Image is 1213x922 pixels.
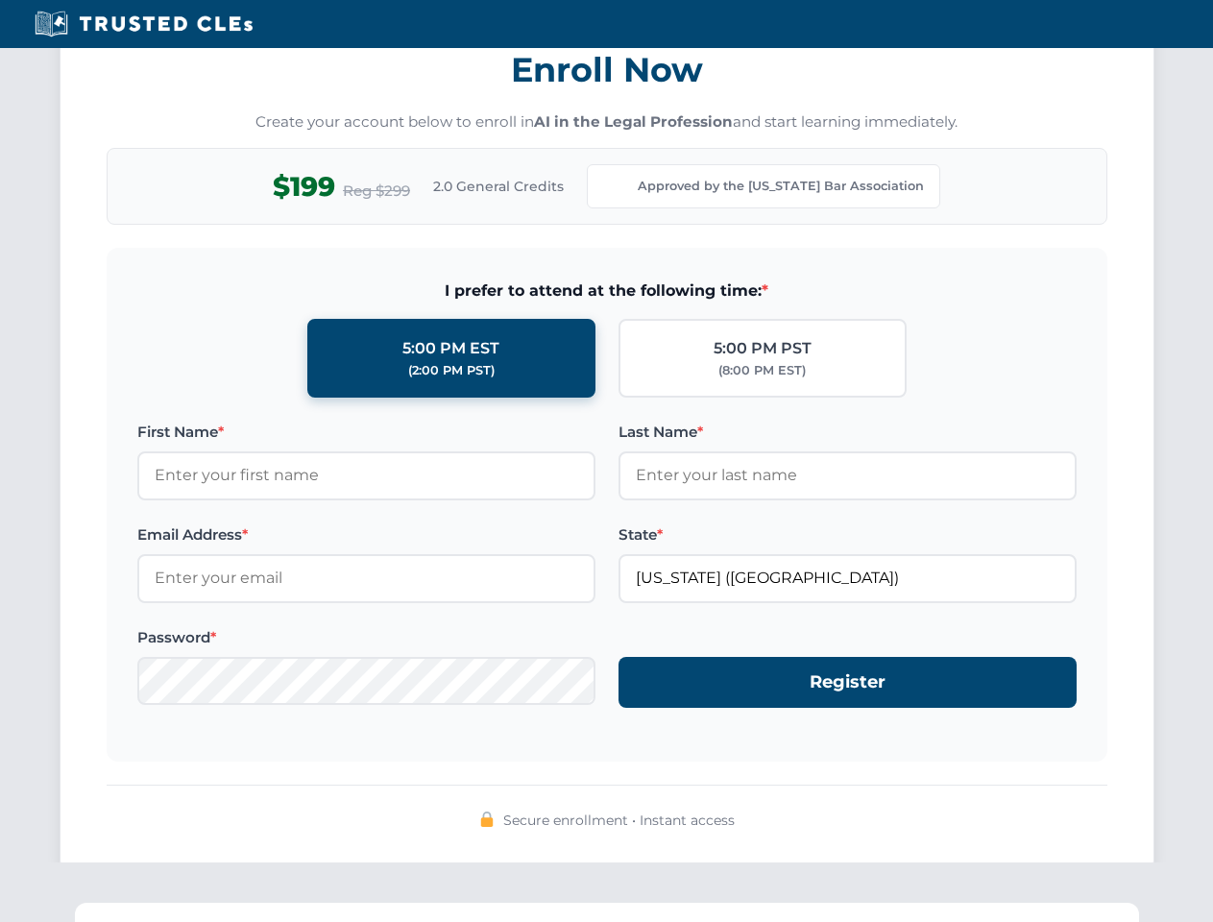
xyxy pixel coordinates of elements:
[137,626,595,649] label: Password
[619,451,1077,499] input: Enter your last name
[137,554,595,602] input: Enter your email
[503,810,735,831] span: Secure enrollment • Instant access
[619,657,1077,708] button: Register
[619,421,1077,444] label: Last Name
[107,39,1107,100] h3: Enroll Now
[619,554,1077,602] input: Kentucky (KY)
[433,176,564,197] span: 2.0 General Credits
[638,177,924,196] span: Approved by the [US_STATE] Bar Association
[137,523,595,546] label: Email Address
[137,421,595,444] label: First Name
[619,523,1077,546] label: State
[343,180,410,203] span: Reg $299
[479,812,495,827] img: 🔒
[714,336,812,361] div: 5:00 PM PST
[273,165,335,208] span: $199
[137,279,1077,303] span: I prefer to attend at the following time:
[408,361,495,380] div: (2:00 PM PST)
[718,361,806,380] div: (8:00 PM EST)
[29,10,258,38] img: Trusted CLEs
[107,111,1107,133] p: Create your account below to enroll in and start learning immediately.
[402,336,499,361] div: 5:00 PM EST
[137,451,595,499] input: Enter your first name
[603,173,630,200] img: Kentucky Bar
[534,112,733,131] strong: AI in the Legal Profession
